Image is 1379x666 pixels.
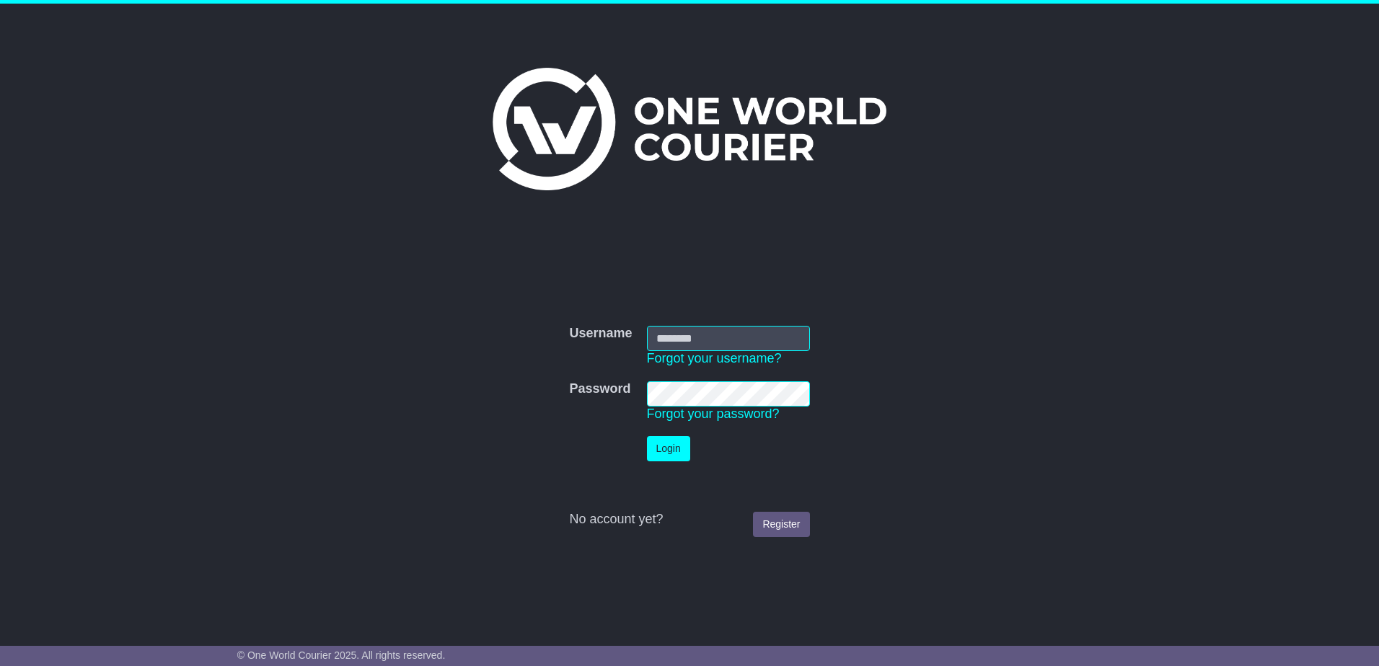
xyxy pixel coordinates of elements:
a: Forgot your password? [647,407,780,421]
button: Login [647,436,690,461]
a: Forgot your username? [647,351,782,365]
label: Username [569,326,632,342]
label: Password [569,381,630,397]
img: One World [493,68,886,190]
span: © One World Courier 2025. All rights reserved. [237,649,446,661]
a: Register [753,512,809,537]
div: No account yet? [569,512,809,528]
